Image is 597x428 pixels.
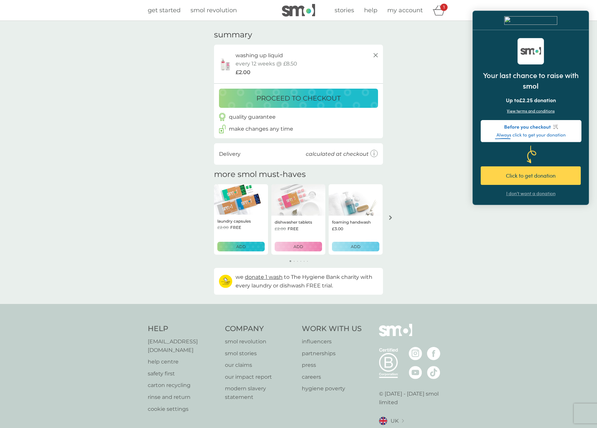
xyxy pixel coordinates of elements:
[409,366,422,379] img: visit the smol Youtube page
[236,243,246,250] p: ADD
[148,393,218,402] a: rinse and return
[302,337,362,346] a: influencers
[379,324,412,346] img: smol
[288,226,298,232] span: FREE
[230,224,241,231] span: FREE
[302,324,362,334] h4: Work With Us
[148,381,218,390] a: carton recycling
[275,242,322,251] button: ADD
[148,405,218,413] a: cookie settings
[306,150,369,158] p: calculated at checkout
[302,373,362,381] a: careers
[190,6,237,15] a: smol revolution
[217,224,229,231] span: £2.00
[245,274,283,280] span: donate 1 wash
[387,6,423,15] a: my account
[148,369,218,378] a: safety first
[217,218,251,224] p: laundry capsules
[229,125,293,133] p: make changes any time
[236,60,297,68] p: every 12 weeks @ £8.50
[225,384,296,401] a: modern slavery statement
[256,93,341,104] p: proceed to checkout
[332,242,379,251] button: ADD
[148,358,218,366] a: help centre
[332,226,343,232] span: £3.00
[335,6,354,15] a: stories
[236,68,250,77] span: £2.00
[225,337,296,346] a: smol revolution
[190,7,237,14] span: smol revolution
[302,349,362,358] a: partnerships
[402,419,404,423] img: select a new location
[391,417,399,425] span: UK
[214,30,252,40] h3: summary
[427,347,440,360] img: visit the smol Facebook page
[219,89,378,108] button: proceed to checkout
[219,150,241,158] p: Delivery
[433,4,449,17] div: basket
[275,226,286,232] span: £2.00
[236,273,378,290] p: we to The Hygiene Bank charity with every laundry or dishwash FREE trial.
[217,242,265,251] button: ADD
[148,337,218,354] a: [EMAIL_ADDRESS][DOMAIN_NAME]
[332,219,371,225] p: foaming handwash
[335,7,354,14] span: stories
[427,366,440,379] img: visit the smol Tiktok page
[302,384,362,393] a: hygiene poverty
[351,243,360,250] p: ADD
[214,170,306,179] h2: more smol must-haves
[387,7,423,14] span: my account
[229,113,276,121] p: quality guarantee
[379,390,450,407] p: © [DATE] - [DATE] smol limited
[364,6,377,15] a: help
[302,361,362,369] a: press
[275,219,312,225] p: dishwasher tablets
[236,51,283,60] p: washing up liquid
[225,349,296,358] a: smol stories
[148,7,181,14] span: get started
[148,6,181,15] a: get started
[225,324,296,334] h4: Company
[225,361,296,369] a: our claims
[364,7,377,14] span: help
[225,373,296,381] a: our impact report
[282,4,315,17] img: smol
[148,324,218,334] h4: Help
[379,417,387,425] img: UK flag
[409,347,422,360] img: visit the smol Instagram page
[294,243,303,250] p: ADD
